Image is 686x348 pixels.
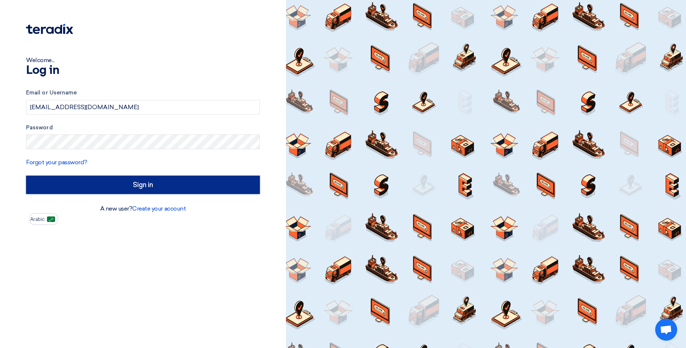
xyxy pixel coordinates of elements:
[26,56,260,65] div: Welcome...
[26,123,260,132] label: Password
[132,205,186,212] a: Create your account
[26,100,260,115] input: Enter your business email or username
[26,159,87,166] a: Forgot your password?
[26,204,260,213] div: A new user?
[29,213,58,225] button: Arabic
[26,24,73,34] img: Teradix logo
[30,217,45,222] span: Arabic
[26,176,260,194] input: Sign in
[26,89,260,97] label: Email or Username
[47,216,55,222] img: ar-AR.png
[655,319,677,341] div: Open chat
[26,65,260,76] h1: Log in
